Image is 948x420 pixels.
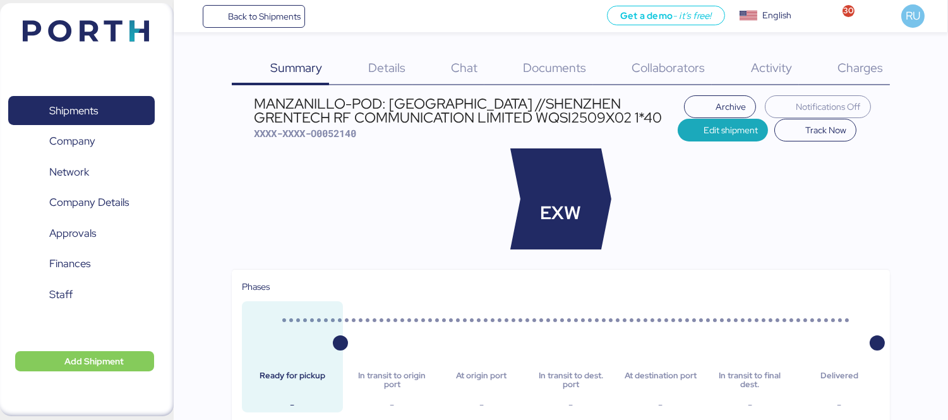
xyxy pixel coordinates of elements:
[906,8,920,24] span: RU
[252,397,333,412] div: -
[352,397,433,412] div: -
[523,59,586,76] span: Documents
[49,102,98,120] span: Shipments
[620,397,701,412] div: -
[8,127,155,156] a: Company
[254,97,678,125] div: MANZANILLO-POD: [GEOGRAPHIC_DATA] //SHENZHEN GRENTECH RF COMMUNICATION LIMITED WQSI2509X02 1*40
[441,397,522,412] div: -
[49,132,95,150] span: Company
[49,193,129,212] span: Company Details
[181,6,203,27] button: Menu
[531,371,611,390] div: In transit to dest. port
[8,188,155,217] a: Company Details
[8,96,155,125] a: Shipments
[64,354,124,369] span: Add Shipment
[254,127,356,140] span: XXXX-XXXX-O0052140
[762,9,791,22] div: English
[799,397,880,412] div: -
[15,351,154,371] button: Add Shipment
[632,59,705,76] span: Collaborators
[678,119,768,141] button: Edit shipment
[684,95,756,118] button: Archive
[799,371,880,390] div: Delivered
[837,59,883,76] span: Charges
[774,119,857,141] button: Track Now
[704,123,758,138] span: Edit shipment
[8,280,155,309] a: Staff
[49,255,90,273] span: Finances
[796,99,861,114] span: Notifications Off
[8,157,155,186] a: Network
[441,371,522,390] div: At origin port
[451,59,477,76] span: Chat
[531,397,611,412] div: -
[368,59,405,76] span: Details
[242,280,880,294] div: Phases
[541,200,582,227] span: EXW
[620,371,701,390] div: At destination port
[709,371,790,390] div: In transit to final dest.
[765,95,871,118] button: Notifications Off
[203,5,306,28] a: Back to Shipments
[716,99,746,114] span: Archive
[252,371,333,390] div: Ready for pickup
[49,163,89,181] span: Network
[8,219,155,248] a: Approvals
[805,123,846,138] span: Track Now
[352,371,433,390] div: In transit to origin port
[49,224,96,243] span: Approvals
[228,9,301,24] span: Back to Shipments
[751,59,792,76] span: Activity
[709,397,790,412] div: -
[270,59,322,76] span: Summary
[49,285,73,304] span: Staff
[8,249,155,279] a: Finances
